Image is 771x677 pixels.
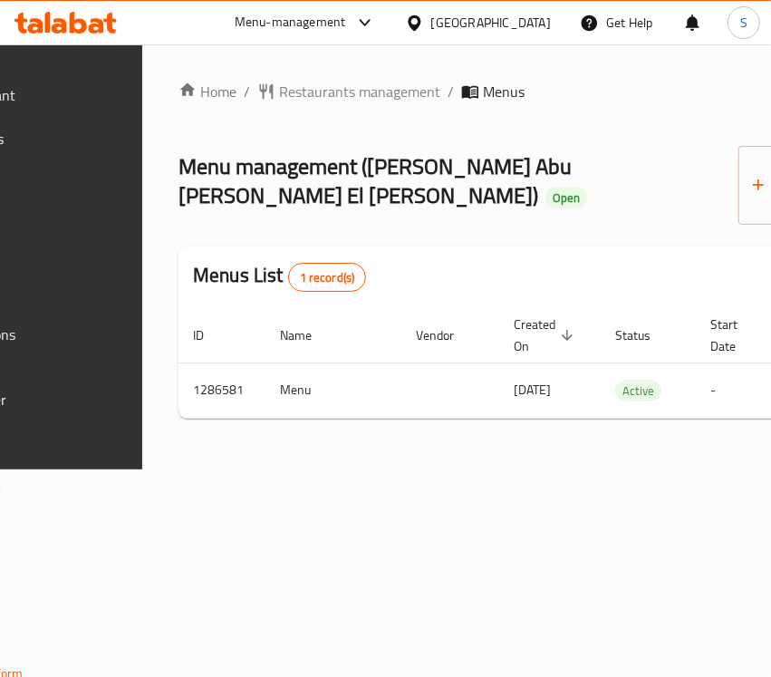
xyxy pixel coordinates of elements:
[178,363,265,418] td: 1286581
[193,262,366,292] h2: Menus List
[431,13,551,33] div: [GEOGRAPHIC_DATA]
[178,146,572,216] span: Menu management ( [PERSON_NAME] Abu [PERSON_NAME] El [PERSON_NAME] )
[545,187,587,208] div: Open
[615,381,661,401] span: Active
[514,314,579,357] span: Created On
[514,378,551,401] span: [DATE]
[235,12,346,34] div: Menu-management
[289,269,366,286] span: 1 record(s)
[257,81,440,102] a: Restaurants management
[193,324,227,346] span: ID
[178,81,236,102] a: Home
[483,81,525,102] span: Menus
[615,324,674,346] span: Status
[710,314,761,357] span: Start Date
[448,81,454,102] li: /
[416,324,477,346] span: Vendor
[740,13,747,33] span: S
[280,324,335,346] span: Name
[288,263,367,292] div: Total records count
[244,81,250,102] li: /
[279,81,440,102] span: Restaurants management
[545,190,587,206] span: Open
[615,380,661,401] div: Active
[265,363,401,418] td: Menu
